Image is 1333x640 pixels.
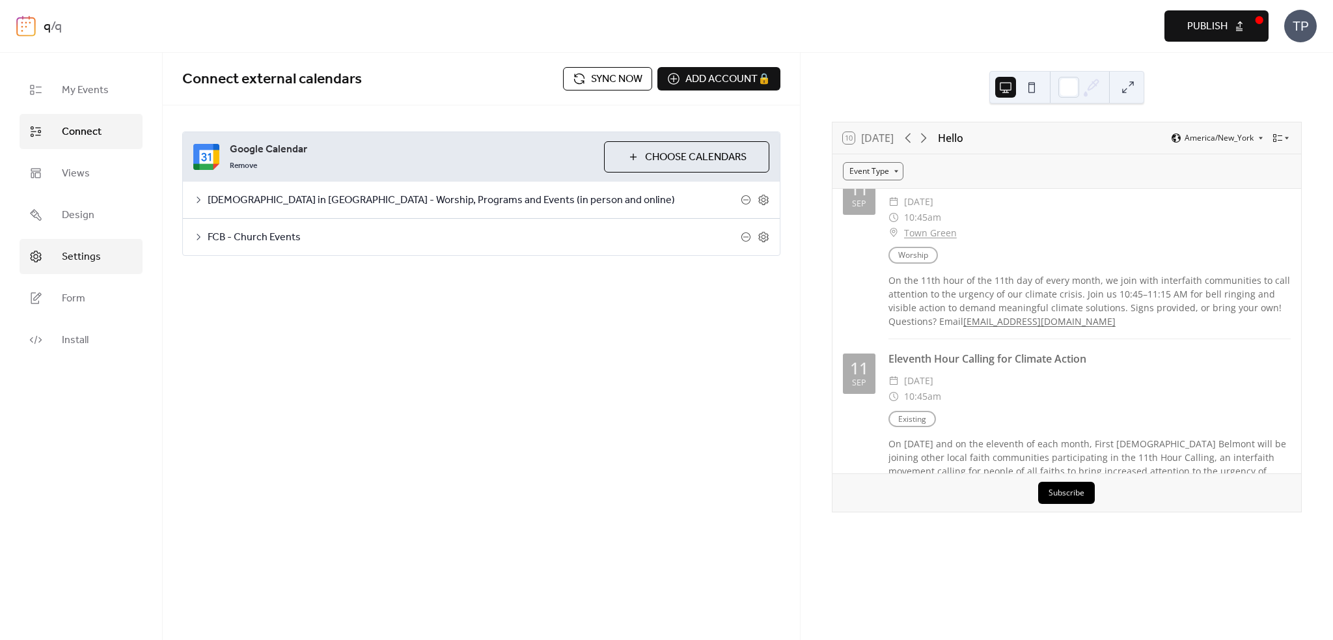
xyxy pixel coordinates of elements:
[591,72,642,87] span: Sync now
[1185,134,1254,142] span: America/New_York
[62,208,94,223] span: Design
[20,72,143,107] a: My Events
[888,437,1291,615] div: On [DATE] and on the eleventh of each month, First [DEMOGRAPHIC_DATA] Belmont will be joining oth...
[193,144,219,170] img: google
[904,373,933,389] span: [DATE]
[850,181,868,197] div: 11
[62,249,101,265] span: Settings
[55,14,62,39] b: q
[62,166,90,182] span: Views
[1187,19,1228,35] span: Publish
[963,315,1116,327] a: [EMAIL_ADDRESS][DOMAIN_NAME]
[20,197,143,232] a: Design
[208,230,741,245] span: FCB - Church Events
[938,130,963,146] div: Hello
[62,124,102,140] span: Connect
[563,67,652,90] button: Sync now
[16,16,36,36] img: logo
[888,389,899,404] div: ​
[850,360,868,376] div: 11
[888,225,899,241] div: ​
[1038,482,1095,504] button: Subscribe
[62,83,109,98] span: My Events
[1164,10,1269,42] button: Publish
[888,351,1291,367] div: Eleventh Hour Calling for Climate Action
[888,273,1291,328] div: On the 11th hour of the 11th day of every month, we join with interfaith communities to call atte...
[208,193,741,208] span: [DEMOGRAPHIC_DATA] in [GEOGRAPHIC_DATA] - Worship, Programs and Events (in person and online)
[230,142,594,158] span: Google Calendar
[852,379,866,387] div: Sep
[904,194,933,210] span: [DATE]
[51,14,55,39] b: /
[20,114,143,149] a: Connect
[645,150,747,165] span: Choose Calendars
[20,239,143,274] a: Settings
[44,14,51,39] a: q
[20,281,143,316] a: Form
[888,210,899,225] div: ​
[888,373,899,389] div: ​
[182,65,362,94] span: Connect external calendars
[20,322,143,357] a: Install
[904,210,941,225] span: 10:45am
[230,161,257,171] span: Remove
[904,389,941,404] span: 10:45am
[904,225,957,241] a: Town Green
[852,200,866,208] div: Sep
[604,141,769,173] button: Choose Calendars
[62,291,85,307] span: Form
[888,194,899,210] div: ​
[20,156,143,191] a: Views
[62,333,89,348] span: Install
[1284,10,1317,42] div: TP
